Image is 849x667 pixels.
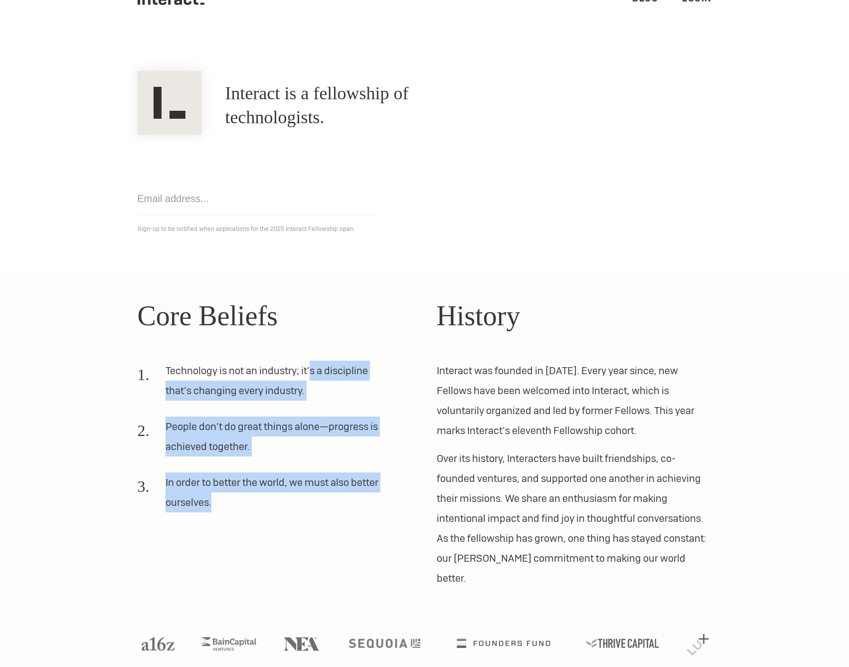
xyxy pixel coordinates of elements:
img: Founders Fund logo [457,639,550,648]
li: Technology is not an industry; it’s a discipline that’s changing every industry. [138,361,389,409]
img: NEA logo [284,637,320,651]
p: Interact was founded in [DATE]. Every year since, new Fellows have been welcomed into Interact, w... [437,361,712,441]
li: People don’t do great things alone—progress is achieved together. [138,417,389,464]
img: Lux Capital logo [687,634,709,656]
p: Sign-up to be notified when applications for the 2025 Interact Fellowship open. [138,223,712,235]
img: Thrive Capital logo [586,639,659,648]
img: Sequoia logo [349,639,420,648]
h2: History [437,295,712,337]
img: Interact Logo [138,71,201,135]
h1: Interact is a fellowship of technologists. [225,82,495,130]
li: In order to better the world, we must also better ourselves. [138,472,389,520]
input: Email address... [138,183,377,215]
p: Over its history, Interacters have built friendships, co-founded ventures, and supported one anot... [437,448,712,588]
img: A16Z logo [142,637,174,651]
h2: Core Beliefs [138,295,413,337]
img: Bain Capital Ventures logo [201,637,256,651]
